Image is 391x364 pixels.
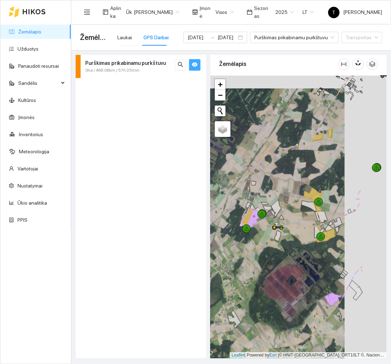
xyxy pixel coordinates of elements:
span: Aplinka : [110,4,122,20]
button: Initiate a new search [215,106,225,116]
a: Įmonės [18,114,35,120]
a: Esri [269,353,277,358]
span: Įmonė : [200,4,211,20]
span: search [178,62,183,68]
span: 0ha / 468.06km / 57h 25min [85,67,139,74]
a: PPIS [17,217,27,223]
span: swap-right [209,35,215,40]
span: T [332,7,336,18]
span: | [278,353,279,358]
a: Žemėlapis [18,29,41,35]
span: Purškimas prikabinamu purkštuvu [254,32,334,43]
span: [PERSON_NAME] [328,9,382,15]
span: Žemėlapis [80,32,109,43]
span: Ūk. Sigitas Krivickas [126,7,179,17]
span: to [209,35,215,40]
a: Kultūros [18,97,36,103]
span: Sezonas : [254,4,271,20]
button: eye [189,59,200,71]
a: Nustatymai [17,183,42,189]
span: layout [103,9,108,15]
span: Sandėlis [18,76,59,90]
span: Visos [215,7,234,17]
a: Meteorologija [19,149,49,154]
span: calendar [247,9,253,15]
a: Ūkio analitika [17,200,47,206]
div: Purškimas prikabinamu purkštuvu0ha / 468.06km / 57h 25minsearcheye [76,55,206,78]
span: 2025 [275,7,294,17]
input: Pabaigos data [218,34,237,41]
a: Layers [215,121,230,137]
div: | Powered by © HNIT-[GEOGRAPHIC_DATA]; ORT10LT ©, Nacionalinė žemės tarnyba prie AM, [DATE]-[DATE] [230,352,387,358]
span: − [218,91,223,99]
span: LT [303,7,314,17]
a: Zoom out [215,90,225,101]
span: + [218,80,223,89]
div: Laukai [117,34,132,41]
a: Panaudoti resursai [18,63,59,69]
div: GPS Darbai [143,34,169,41]
a: Zoom in [215,79,225,90]
input: Pradžios data [188,34,206,41]
span: shop [192,9,198,15]
a: Užduotys [17,46,39,52]
span: eye [192,62,198,68]
a: Inventorius [19,132,43,137]
button: column-width [338,58,350,70]
span: column-width [339,61,349,67]
button: menu-fold [80,5,94,19]
span: menu-fold [84,9,90,15]
div: Žemėlapis [219,54,338,74]
strong: Purškimas prikabinamu purkštuvu [85,60,166,66]
a: Leaflet [232,353,244,358]
button: search [175,59,186,71]
a: Vartotojai [17,166,38,171]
